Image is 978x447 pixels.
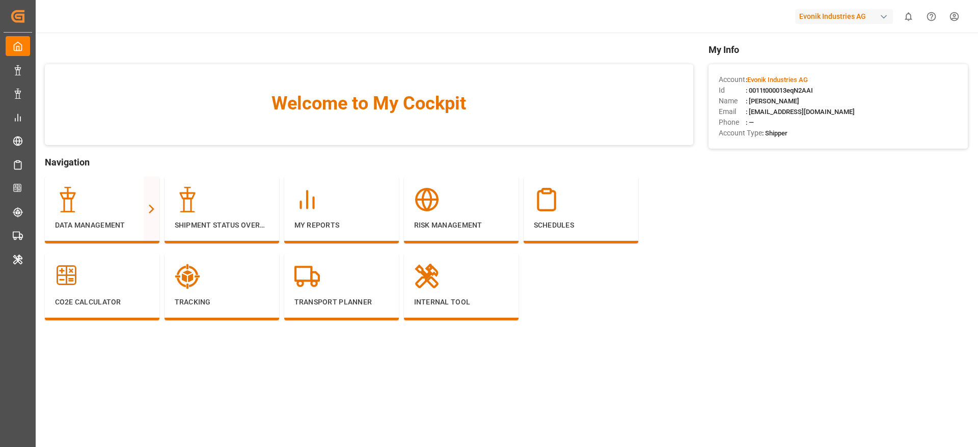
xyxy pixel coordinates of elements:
[762,129,787,137] span: : Shipper
[719,128,762,138] span: Account Type
[175,220,269,231] p: Shipment Status Overview
[719,117,746,128] span: Phone
[746,76,808,83] span: :
[795,9,893,24] div: Evonik Industries AG
[45,155,693,169] span: Navigation
[747,76,808,83] span: Evonik Industries AG
[534,220,628,231] p: Schedules
[897,5,920,28] button: show 0 new notifications
[719,96,746,106] span: Name
[746,97,799,105] span: : [PERSON_NAME]
[294,220,389,231] p: My Reports
[175,297,269,308] p: Tracking
[795,7,897,26] button: Evonik Industries AG
[55,220,149,231] p: Data Management
[414,220,508,231] p: Risk Management
[920,5,943,28] button: Help Center
[65,90,673,117] span: Welcome to My Cockpit
[719,85,746,96] span: Id
[746,87,813,94] span: : 0011t000013eqN2AAI
[719,74,746,85] span: Account
[719,106,746,117] span: Email
[746,119,754,126] span: : —
[55,297,149,308] p: CO2e Calculator
[709,43,968,57] span: My Info
[746,108,855,116] span: : [EMAIL_ADDRESS][DOMAIN_NAME]
[294,297,389,308] p: Transport Planner
[414,297,508,308] p: Internal Tool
